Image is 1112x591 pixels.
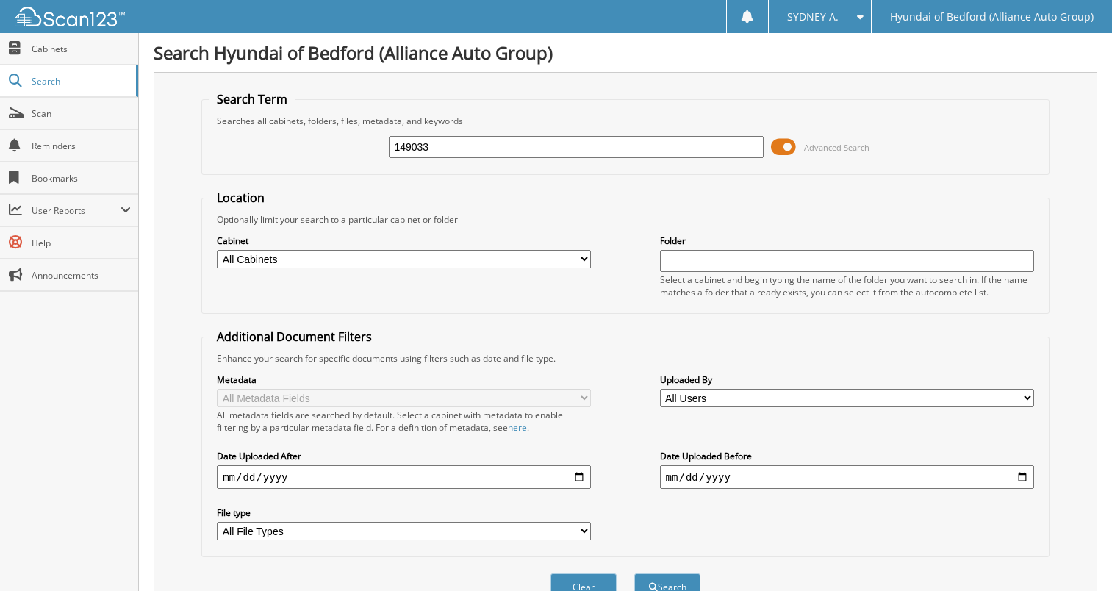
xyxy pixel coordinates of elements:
input: end [660,465,1034,489]
span: SYDNEY A. [787,12,839,21]
span: Announcements [32,269,131,282]
legend: Search Term [209,91,295,107]
span: Advanced Search [804,142,869,153]
a: here [508,421,527,434]
div: Optionally limit your search to a particular cabinet or folder [209,213,1041,226]
span: Scan [32,107,131,120]
input: start [217,465,591,489]
h1: Search Hyundai of Bedford (Alliance Auto Group) [154,40,1097,65]
div: Select a cabinet and begin typing the name of the folder you want to search in. If the name match... [660,273,1034,298]
span: Reminders [32,140,131,152]
span: User Reports [32,204,121,217]
label: File type [217,506,591,519]
label: Cabinet [217,234,591,247]
label: Uploaded By [660,373,1034,386]
div: All metadata fields are searched by default. Select a cabinet with metadata to enable filtering b... [217,409,591,434]
label: Date Uploaded After [217,450,591,462]
span: Hyundai of Bedford (Alliance Auto Group) [890,12,1094,21]
iframe: Chat Widget [1039,520,1112,591]
div: Enhance your search for specific documents using filters such as date and file type. [209,352,1041,365]
div: Searches all cabinets, folders, files, metadata, and keywords [209,115,1041,127]
span: Bookmarks [32,172,131,185]
label: Metadata [217,373,591,386]
span: Cabinets [32,43,131,55]
legend: Location [209,190,272,206]
label: Date Uploaded Before [660,450,1034,462]
legend: Additional Document Filters [209,329,379,345]
label: Folder [660,234,1034,247]
img: scan123-logo-white.svg [15,7,125,26]
span: Help [32,237,131,249]
span: Search [32,75,129,87]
